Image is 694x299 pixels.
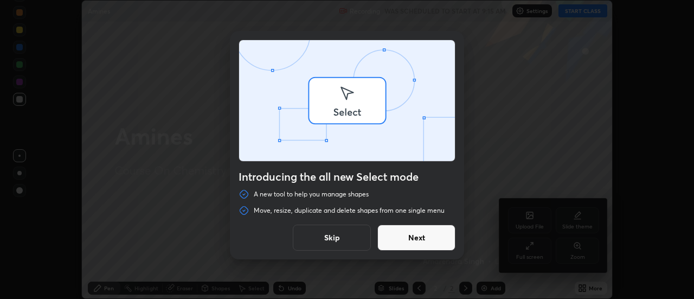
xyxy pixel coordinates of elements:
[239,40,455,163] div: animation
[239,170,455,183] h4: Introducing the all new Select mode
[293,225,371,251] button: Skip
[254,206,445,215] p: Move, resize, duplicate and delete shapes from one single menu
[254,190,369,199] p: A new tool to help you manage shapes
[377,225,455,251] button: Next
